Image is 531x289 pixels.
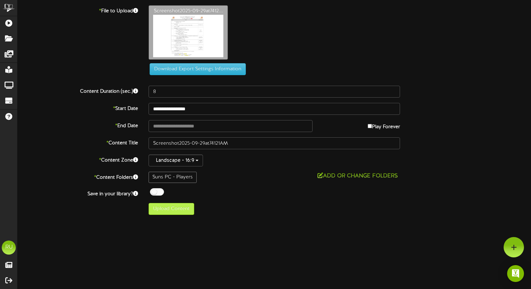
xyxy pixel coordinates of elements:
[149,155,203,166] button: Landscape - 16:9
[149,137,400,149] input: Title of this Content
[507,265,524,282] div: Open Intercom Messenger
[12,172,143,181] label: Content Folders
[150,63,246,75] button: Download Export Settings Information
[12,155,143,164] label: Content Zone
[315,172,400,180] button: Add or Change Folders
[149,172,197,183] div: Suns PC - Players
[12,5,143,15] label: File to Upload
[2,241,16,255] div: RU
[146,67,246,72] a: Download Export Settings Information
[12,188,143,198] label: Save in your library?
[12,137,143,147] label: Content Title
[12,103,143,112] label: Start Date
[149,203,194,215] button: Upload Content
[12,120,143,130] label: End Date
[12,86,143,95] label: Content Duration (sec.)
[368,120,400,131] label: Play Forever
[368,124,372,128] input: Play Forever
